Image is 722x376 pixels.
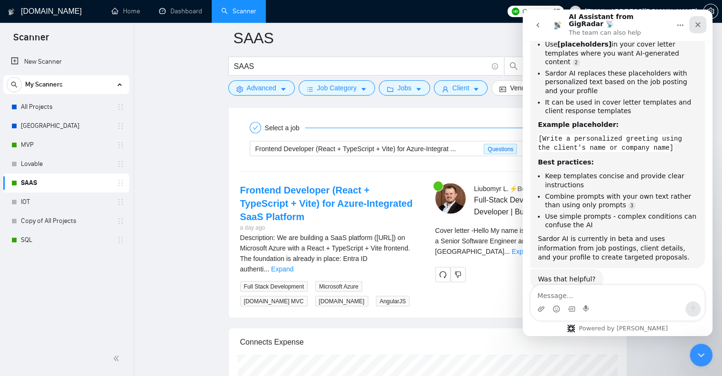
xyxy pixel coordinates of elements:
span: holder [117,160,124,168]
div: Was that helpful? [15,265,73,275]
a: MVP [21,135,111,154]
a: SAAS [21,174,111,193]
span: Advanced [247,83,276,93]
span: [DOMAIN_NAME] MVC [240,296,308,307]
span: redo [436,271,450,279]
code: [Write a personalized greeting using the client's name or company name] [15,125,159,143]
div: Remember that the client will see only the first two lines of your cover letter. [435,225,615,257]
li: Use simple prompts - complex conditions can confuse the AI [22,202,175,220]
span: Full Stack Development [240,281,308,292]
div: a day ago [240,223,420,232]
a: Source reference 8293162: [50,49,57,57]
div: Connects Expense [240,328,615,356]
span: Client [452,83,469,93]
span: holder [117,103,124,111]
img: c1qfNgxCCsITRb8HxPqxd7naJhgloI8flvu2CDD1MhYE_Z6RAvbfOhmYze3lo2umx5 [435,183,466,214]
span: Vendor [510,83,531,93]
input: Scanner name... [234,26,608,50]
button: folderJobscaret-down [379,80,430,96]
span: holder [117,198,124,206]
a: setting [703,8,718,15]
span: search [7,81,21,88]
button: redo [435,267,450,282]
span: holder [117,217,124,225]
span: Description: We are building a SaaS platform ([URL]) on Microsoft Azure with a React + TypeScript... [240,234,410,273]
span: Scanner [6,30,56,50]
button: userClientcaret-down [434,80,488,96]
span: caret-down [360,86,367,93]
iframe: To enrich screen reader interactions, please activate Accessibility in Grammarly extension settings [690,344,713,366]
span: dislike [455,271,461,279]
a: searchScanner [221,7,256,15]
a: Expand [271,265,293,273]
span: holder [117,179,124,187]
span: folder [387,86,394,93]
button: setting [703,4,718,19]
a: New Scanner [11,52,122,71]
span: AngularJS [376,296,410,307]
button: idcardVendorcaret-down [491,80,549,96]
li: Combine prompts with your own text rather than using only prompts [22,183,175,200]
li: Use in your cover letter templates where you want AI-generated content [22,30,175,57]
button: settingAdvancedcaret-down [228,80,295,96]
div: Was that helpful?AI Assistant from GigRadar 📡 • 2m ago [8,260,81,280]
button: Start recording [60,296,68,303]
span: Jobs [397,83,412,93]
span: user [572,8,579,15]
span: setting [703,8,718,15]
a: All Projects [21,97,111,116]
div: Sardor AI is currently in beta and uses information from job postings, client details, and your p... [15,225,175,253]
a: Frontend Developer (React + TypeScript + Vite) for Azure-Integrated SaaS Platform [240,185,413,222]
span: Cover letter - Hello My name is [PERSON_NAME], and I am a Senior Software Engineer and CEO at [GE... [435,227,611,255]
span: idcard [499,86,506,93]
button: Gif picker [45,296,53,303]
a: IOT [21,193,111,212]
span: Microsoft Azure [315,281,362,292]
button: search [504,57,523,76]
span: holder [117,122,124,130]
span: search [505,62,523,70]
a: dashboardDashboard [159,7,202,15]
li: Sardor AI replaces these placeholders with personalized text based on the job posting and your pr... [22,59,175,86]
a: Copy of All Projects [21,212,111,231]
span: Job Category [317,83,356,93]
b: Example placeholder: [15,111,96,119]
a: Source reference 9833273: [105,193,113,200]
span: caret-down [473,86,479,93]
li: My Scanners [3,75,129,250]
button: Send a message… [163,292,178,307]
iframe: To enrich screen reader interactions, please activate Accessibility in Grammarly extension settings [523,10,713,336]
b: Best practices: [15,149,71,156]
li: New Scanner [3,52,129,71]
a: Lovable [21,154,111,174]
button: Upload attachment [15,296,22,303]
button: dislike [450,267,466,282]
li: Keep templates concise and provide clear instructions [22,162,175,180]
input: Search Freelance Jobs... [234,60,488,72]
b: [placeholders] [35,31,89,39]
li: It can be used in cover letter templates and client response templates [22,88,175,106]
span: 87 [553,6,560,17]
a: Expand [512,248,534,255]
span: Liubomyr L . [474,185,508,193]
a: [GEOGRAPHIC_DATA] [21,116,111,135]
a: SQL [21,231,111,250]
textarea: Message… [8,276,182,292]
img: upwork-logo.png [512,8,519,15]
span: My Scanners [25,75,63,94]
div: Description: We are building a SaaS platform (AskSopia.ai) on Microsoft Azure with a React + Type... [240,232,420,274]
button: barsJob Categorycaret-down [299,80,375,96]
img: logo [8,4,15,19]
span: [DOMAIN_NAME] [315,296,368,307]
span: caret-down [415,86,422,93]
span: Full-Stack Developer | SaaS Developer | Business solution [474,194,587,218]
span: ⚡️Boosted [509,185,544,193]
a: homeHome [112,7,140,15]
span: Frontend Developer (React + TypeScript + Vite) for Azure-Integrat ... [255,145,456,153]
